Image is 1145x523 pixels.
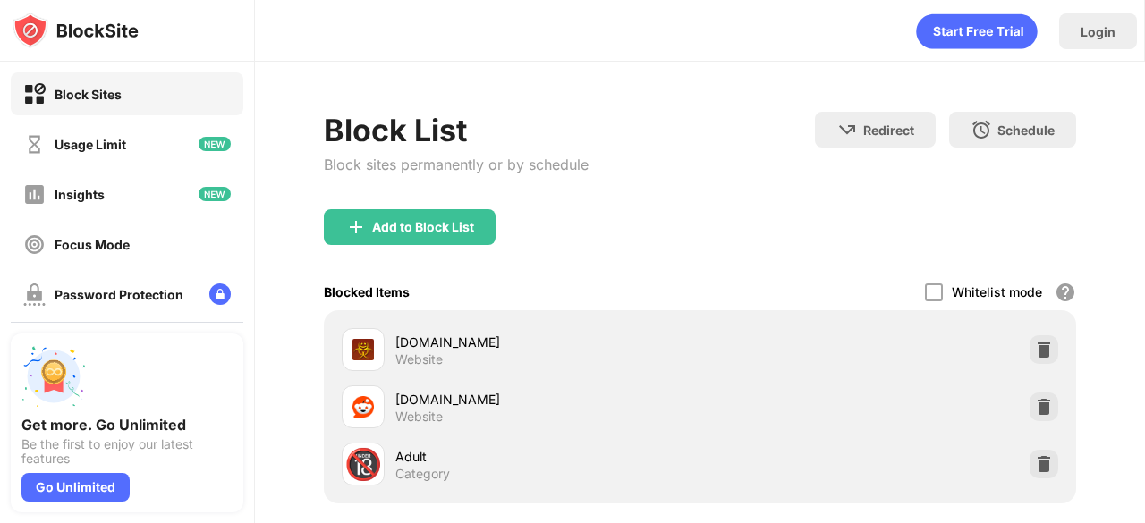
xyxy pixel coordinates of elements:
[324,156,589,173] div: Block sites permanently or by schedule
[21,473,130,502] div: Go Unlimited
[55,87,122,102] div: Block Sites
[23,183,46,206] img: insights-off.svg
[55,137,126,152] div: Usage Limit
[372,220,474,234] div: Add to Block List
[324,284,410,299] div: Blocked Items
[997,122,1055,138] div: Schedule
[395,390,700,409] div: [DOMAIN_NAME]
[916,13,1038,49] div: animation
[395,351,443,367] div: Website
[21,437,233,466] div: Be the first to enjoy our latest features
[863,122,914,138] div: Redirect
[344,446,382,483] div: 🔞
[21,344,86,409] img: push-unlimited.svg
[324,112,589,148] div: Block List
[952,284,1042,299] div: Whitelist mode
[395,409,443,425] div: Website
[199,187,231,201] img: new-icon.svg
[21,416,233,434] div: Get more. Go Unlimited
[23,133,46,156] img: time-usage-off.svg
[55,237,130,252] div: Focus Mode
[209,283,231,305] img: lock-menu.svg
[395,466,450,482] div: Category
[23,233,46,256] img: focus-off.svg
[55,187,105,202] div: Insights
[352,339,374,360] img: favicons
[13,13,139,48] img: logo-blocksite.svg
[352,396,374,418] img: favicons
[1081,24,1115,39] div: Login
[23,283,46,306] img: password-protection-off.svg
[199,137,231,151] img: new-icon.svg
[23,83,46,105] img: block-on.svg
[395,333,700,351] div: [DOMAIN_NAME]
[55,287,183,302] div: Password Protection
[395,447,700,466] div: Adult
